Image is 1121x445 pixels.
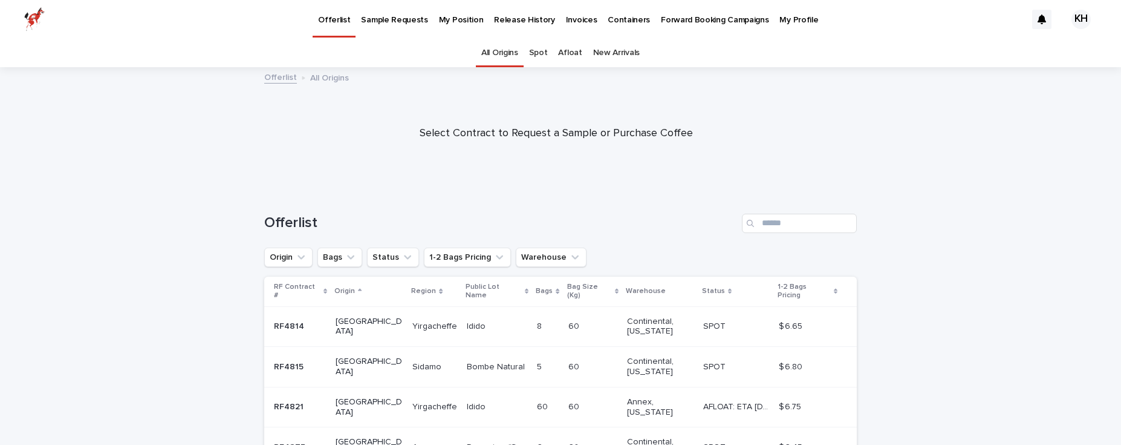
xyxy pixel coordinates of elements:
a: Spot [529,39,548,67]
p: Region [411,285,436,298]
p: 1-2 Bags Pricing [778,280,830,303]
p: [GEOGRAPHIC_DATA] [336,317,403,337]
p: Yirgacheffe [412,319,460,332]
tr: RF4814RF4814 [GEOGRAPHIC_DATA]YirgacheffeYirgacheffe IdidoIdido 88 6060 Continental, [US_STATE] S... [264,306,857,347]
p: 60 [568,400,582,412]
a: Offerlist [264,70,297,84]
h1: Offerlist [264,214,737,232]
p: Public Lot Name [466,280,522,303]
tr: RF4821RF4821 [GEOGRAPHIC_DATA]YirgacheffeYirgacheffe IdidoIdido 6060 6060 Annex, [US_STATE] AFLOA... [264,387,857,427]
p: [GEOGRAPHIC_DATA] [336,397,403,418]
p: 5 [537,360,544,372]
p: 60 [568,319,582,332]
p: SPOT [703,360,728,372]
p: Warehouse [626,285,666,298]
a: All Origins [481,39,518,67]
p: Sidamo [412,360,444,372]
p: AFLOAT: ETA 09-27-2025 [703,400,772,412]
button: Status [367,248,419,267]
button: Origin [264,248,313,267]
p: Origin [334,285,355,298]
button: Warehouse [516,248,586,267]
a: New Arrivals [593,39,640,67]
p: $ 6.75 [779,400,804,412]
p: Yirgacheffe [412,400,460,412]
p: Bombe Natural [467,360,527,372]
p: Select Contract to Request a Sample or Purchase Coffee [314,127,798,140]
a: Afloat [558,39,582,67]
p: $ 6.80 [779,360,805,372]
p: RF4814 [274,319,307,332]
p: [GEOGRAPHIC_DATA] [336,357,403,377]
p: $ 6.65 [779,319,805,332]
div: KH [1071,10,1091,29]
tr: RF4815RF4815 [GEOGRAPHIC_DATA]SidamoSidamo Bombe NaturalBombe Natural 55 6060 Continental, [US_ST... [264,347,857,387]
p: RF4815 [274,360,306,372]
p: Status [702,285,725,298]
input: Search [742,214,857,233]
p: All Origins [310,70,349,84]
p: RF4821 [274,400,306,412]
p: RF Contract # [274,280,320,303]
p: Bags [536,285,553,298]
button: 1-2 Bags Pricing [424,248,511,267]
p: 60 [568,360,582,372]
p: Bag Size (Kg) [567,280,612,303]
img: zttTXibQQrCfv9chImQE [24,7,45,31]
button: Bags [317,248,362,267]
p: Idido [467,400,488,412]
p: 8 [537,319,544,332]
p: 60 [537,400,550,412]
p: SPOT [703,319,728,332]
p: Idido [467,319,488,332]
